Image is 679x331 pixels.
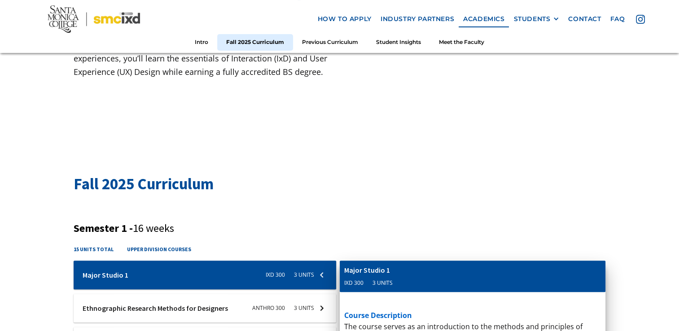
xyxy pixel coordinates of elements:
[74,222,605,235] h3: Semester 1 -
[127,245,191,253] h4: upper division courses
[74,173,605,195] h2: Fall 2025 Curriculum
[513,15,550,23] div: STUDENTS
[564,11,605,27] a: contact
[513,15,559,23] div: STUDENTS
[636,15,645,24] img: icon - instagram
[376,11,459,27] a: industry partners
[74,245,114,253] h4: 15 units total
[186,34,217,51] a: Intro
[459,11,509,27] a: Academics
[217,34,293,51] a: Fall 2025 Curriculum
[48,5,140,33] img: Santa Monica College - SMC IxD logo
[605,11,629,27] a: faq
[313,11,376,27] a: how to apply
[133,221,174,235] span: 16 weeks
[430,34,493,51] a: Meet the Faculty
[293,34,367,51] a: Previous Curriculum
[367,34,430,51] a: Student Insights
